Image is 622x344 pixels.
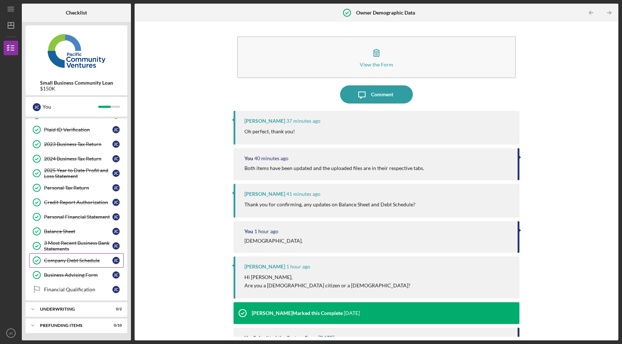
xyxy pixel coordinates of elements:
a: Personal Financial StatementJC [29,210,124,224]
div: Prefunding Items [40,323,104,328]
time: 2025-07-18 15:50 [318,335,334,341]
div: J C [112,242,120,250]
div: $150K [40,86,113,92]
a: Balance SheetJC [29,224,124,239]
div: Company Debt Schedule [44,258,112,263]
a: 2023 Business Tax ReturnJC [29,137,124,151]
div: You [244,228,253,234]
time: 2025-09-11 16:04 [286,191,320,197]
div: 0 / 2 [109,307,122,311]
time: 2025-07-18 18:56 [344,310,360,316]
div: 3 Most Recent Business Bank Statements [44,240,112,252]
p: Hi [PERSON_NAME], Are you a [DEMOGRAPHIC_DATA] citizen or a [DEMOGRAPHIC_DATA]? [244,273,410,290]
div: J C [112,184,120,191]
a: 2025 Year to Date Profit and Loss StatementJC [29,166,124,181]
div: [PERSON_NAME] [244,191,285,197]
div: [PERSON_NAME] [244,118,285,124]
div: J C [33,103,41,111]
div: View the Form [360,62,393,67]
div: J C [112,228,120,235]
div: Both items have been updated and the uploaded files are in their respective tabs. [244,165,424,171]
div: J C [112,286,120,293]
div: Credit Report Authorization [44,199,112,205]
time: 2025-09-11 16:05 [254,155,288,161]
div: You [244,155,253,161]
div: J C [112,271,120,279]
time: 2025-09-11 16:08 [286,118,320,124]
div: Personal Financial Statement [44,214,112,220]
b: Checklist [66,10,87,16]
a: Credit Report AuthorizationJC [29,195,124,210]
a: Company Debt ScheduleJC [29,253,124,268]
div: 2025 Year to Date Profit and Loss Statement [44,167,112,179]
time: 2025-09-11 15:40 [286,264,310,270]
div: [DEMOGRAPHIC_DATA]. [244,238,303,244]
p: Oh perfect, thank you! [244,128,295,135]
div: You [43,101,98,113]
div: J C [112,155,120,162]
div: 0 / 10 [109,323,122,328]
div: Underwriting [40,307,104,311]
time: 2025-09-11 15:42 [254,228,278,234]
div: Comment [371,85,393,104]
div: Financial Qualification [44,287,112,292]
a: Plaid ID VerificationJC [29,122,124,137]
div: Business Advising Form [44,272,112,278]
div: J C [112,126,120,133]
div: 2024 Business Tax Return [44,156,112,162]
div: J C [112,199,120,206]
a: 2024 Business Tax ReturnJC [29,151,124,166]
b: Small Business Community Loan [40,80,113,86]
div: J C [112,141,120,148]
button: View the Form [237,36,516,78]
button: Comment [340,85,413,104]
div: J C [112,257,120,264]
div: You Submitted the Custom Form [244,335,317,341]
b: Owner Demographic Data [356,10,415,16]
div: Plaid ID Verification [44,127,112,133]
a: Personal Tax ReturnJC [29,181,124,195]
a: 3 Most Recent Business Bank StatementsJC [29,239,124,253]
text: JC [9,331,13,335]
div: Balance Sheet [44,228,112,234]
div: Personal Tax Return [44,185,112,191]
a: Financial QualificationJC [29,282,124,297]
div: [PERSON_NAME] [244,264,285,270]
button: JC [4,326,18,340]
div: 2023 Business Tax Return [44,141,112,147]
div: J C [112,170,120,177]
a: Business Advising FormJC [29,268,124,282]
div: [PERSON_NAME] Marked this Complete [252,310,343,316]
img: Product logo [25,29,127,73]
p: Thank you for confirming, any updates on Balance Sheet and Debt Schedule? [244,201,415,209]
div: J C [112,213,120,220]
